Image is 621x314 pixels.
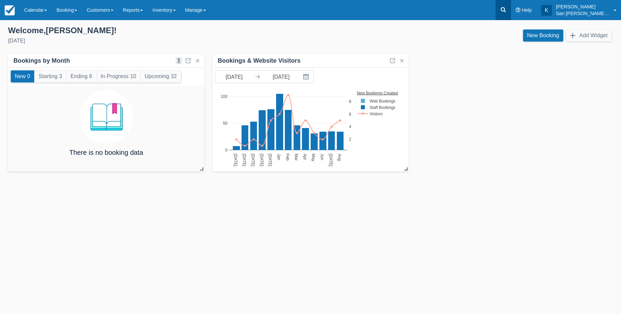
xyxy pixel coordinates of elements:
[300,71,313,83] button: Interact with the calendar and add the check-in date for your trip.
[516,8,520,12] i: Help
[556,10,610,17] p: San [PERSON_NAME] Hut Systems
[523,29,563,42] a: New Booking
[357,90,398,95] text: New Bookings Created
[522,7,532,13] span: Help
[80,90,133,143] img: booking.png
[556,3,610,10] p: [PERSON_NAME]
[11,70,34,82] button: New 0
[35,70,66,82] button: Starting 3
[8,25,305,36] div: Welcome , [PERSON_NAME] !
[5,5,15,15] img: checkfront-main-nav-mini-logo.png
[13,57,70,65] div: Bookings by Month
[215,71,253,83] input: Start Date
[262,71,300,83] input: End Date
[8,37,305,45] div: [DATE]
[97,70,140,82] button: In Progress 10
[69,149,143,156] h4: There is no booking data
[218,57,301,65] div: Bookings & Website Visitors
[141,70,181,82] button: Upcoming 32
[566,29,612,42] button: Add Widget
[66,70,96,82] button: Ending 6
[541,5,552,16] div: K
